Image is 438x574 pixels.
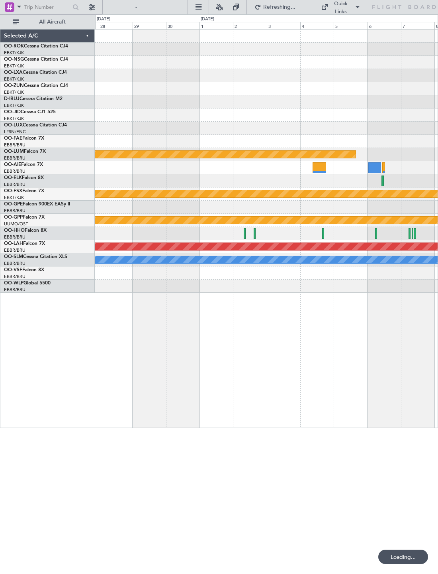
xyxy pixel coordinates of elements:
a: OO-ROKCessna Citation CJ4 [4,44,68,49]
button: All Aircraft [9,16,86,28]
div: 6 [368,22,401,29]
div: [DATE] [97,16,110,23]
a: OO-FAEFalcon 7X [4,136,44,141]
a: LFSN/ENC [4,129,26,135]
a: EBBR/BRU [4,234,25,240]
a: OO-GPEFalcon 900EX EASy II [4,202,70,207]
span: OO-ZUN [4,83,24,88]
a: OO-JIDCessna CJ1 525 [4,110,56,114]
span: OO-ROK [4,44,24,49]
div: 30 [166,22,199,29]
a: EBKT/KJK [4,89,24,95]
a: EBBR/BRU [4,287,25,293]
div: 28 [99,22,132,29]
div: 1 [199,22,233,29]
button: Refreshing... [251,1,299,14]
span: OO-GPP [4,215,23,220]
button: Quick Links [317,1,365,14]
a: EBBR/BRU [4,208,25,214]
span: OO-VSF [4,268,22,272]
a: OO-AIEFalcon 7X [4,162,43,167]
a: EBBR/BRU [4,247,25,253]
a: EBKT/KJK [4,76,24,82]
span: All Aircraft [21,19,84,25]
a: EBBR/BRU [4,168,25,174]
div: [DATE] [201,16,214,23]
div: 29 [133,22,166,29]
a: EBKT/KJK [4,103,24,108]
a: EBKT/KJK [4,195,24,201]
div: 3 [267,22,300,29]
div: 7 [401,22,434,29]
span: OO-WLP [4,281,23,286]
span: OO-ELK [4,176,22,180]
a: OO-ELKFalcon 8X [4,176,44,180]
a: OO-HHOFalcon 8X [4,228,47,233]
span: OO-NSG [4,57,24,62]
span: OO-LXA [4,70,23,75]
a: OO-ZUNCessna Citation CJ4 [4,83,68,88]
a: EBBR/BRU [4,181,25,187]
span: OO-GPE [4,202,23,207]
span: OO-AIE [4,162,21,167]
a: D-IBLUCessna Citation M2 [4,97,63,101]
a: OO-LUXCessna Citation CJ4 [4,123,67,128]
span: D-IBLU [4,97,20,101]
span: OO-JID [4,110,21,114]
a: OO-NSGCessna Citation CJ4 [4,57,68,62]
a: EBKT/KJK [4,63,24,69]
a: OO-GPPFalcon 7X [4,215,45,220]
div: Loading... [378,550,428,564]
div: 5 [334,22,367,29]
input: Trip Number [24,1,70,13]
span: OO-LUX [4,123,23,128]
a: EBBR/BRU [4,142,25,148]
span: OO-HHO [4,228,25,233]
span: OO-FSX [4,189,22,193]
a: OO-LXACessna Citation CJ4 [4,70,67,75]
a: EBBR/BRU [4,155,25,161]
span: OO-SLM [4,254,23,259]
span: OO-FAE [4,136,22,141]
a: OO-SLMCessna Citation XLS [4,254,67,259]
div: 4 [300,22,334,29]
span: OO-LUM [4,149,24,154]
div: 2 [233,22,266,29]
a: OO-FSXFalcon 7X [4,189,44,193]
a: EBBR/BRU [4,260,25,266]
a: OO-WLPGlobal 5500 [4,281,51,286]
span: OO-LAH [4,241,23,246]
a: OO-LUMFalcon 7X [4,149,46,154]
a: EBKT/KJK [4,50,24,56]
a: OO-LAHFalcon 7X [4,241,45,246]
a: EBBR/BRU [4,274,25,280]
a: EBKT/KJK [4,116,24,122]
a: UUMO/OSF [4,221,28,227]
span: Refreshing... [263,4,296,10]
a: OO-VSFFalcon 8X [4,268,44,272]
